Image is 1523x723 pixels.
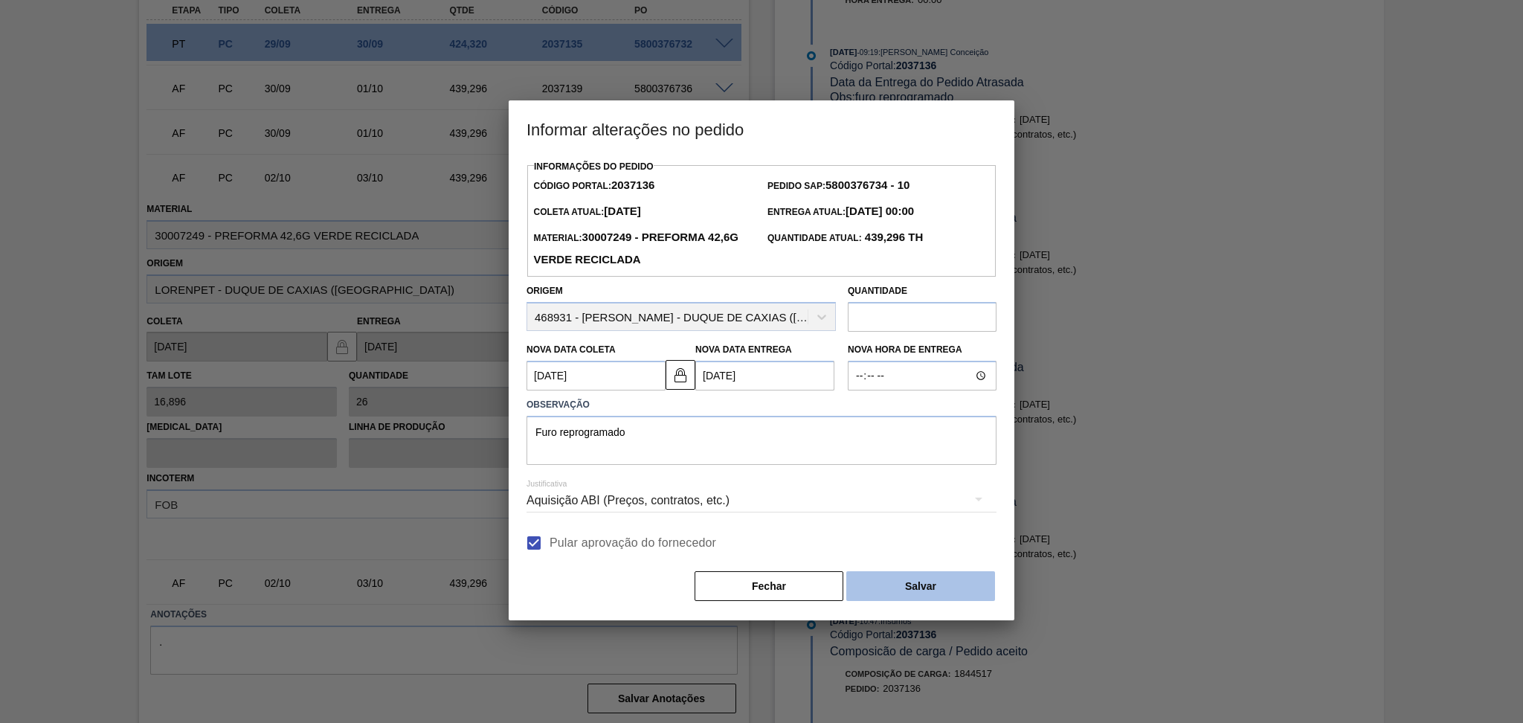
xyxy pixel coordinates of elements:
strong: 5800376734 - 10 [825,179,909,191]
span: Material: [533,233,738,266]
button: Fechar [695,571,843,601]
div: Aquisição ABI (Preços, contratos, etc.) [527,480,996,521]
label: Observação [527,394,996,416]
label: Nova Hora de Entrega [848,339,996,361]
img: locked [672,366,689,384]
h3: Informar alterações no pedido [509,100,1014,157]
span: Coleta Atual: [533,207,640,217]
label: Nova Data Entrega [695,344,792,355]
strong: [DATE] [604,205,641,217]
input: dd/mm/yyyy [695,361,834,391]
span: Pedido SAP: [767,181,909,191]
span: Pular aprovação do fornecedor [550,534,716,552]
button: Salvar [846,571,995,601]
label: Informações do Pedido [534,161,654,172]
input: dd/mm/yyyy [527,361,666,391]
button: locked [666,360,695,390]
label: Nova Data Coleta [527,344,616,355]
strong: 2037136 [611,179,654,191]
label: Origem [527,286,563,296]
span: Código Portal: [533,181,654,191]
strong: 30007249 - PREFORMA 42,6G VERDE RECICLADA [533,231,738,266]
span: Entrega Atual: [767,207,914,217]
strong: 439,296 TH [862,231,924,243]
textarea: Furo reprogramado [527,416,996,465]
label: Quantidade [848,286,907,296]
span: Quantidade Atual: [767,233,923,243]
strong: [DATE] 00:00 [846,205,914,217]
